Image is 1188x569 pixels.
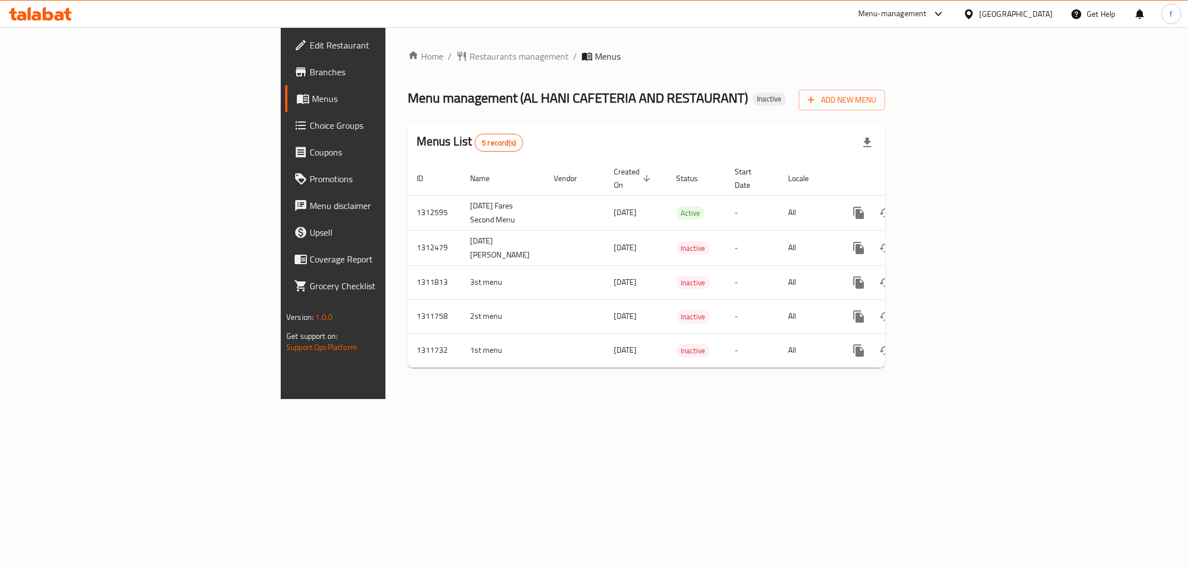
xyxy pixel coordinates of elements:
[310,145,470,159] span: Coupons
[285,192,479,219] a: Menu disclaimer
[470,50,569,63] span: Restaurants management
[676,276,710,289] span: Inactive
[310,172,470,186] span: Promotions
[312,92,470,105] span: Menus
[310,279,470,293] span: Grocery Checklist
[752,93,786,106] div: Inactive
[872,303,899,330] button: Change Status
[286,310,314,324] span: Version:
[408,85,748,110] span: Menu management ( AL HANI CAFETERIA AND RESTAURANT )
[614,205,637,220] span: [DATE]
[779,265,837,299] td: All
[676,344,710,357] span: Inactive
[726,333,779,367] td: -
[470,172,504,185] span: Name
[808,93,876,107] span: Add New Menu
[310,226,470,239] span: Upsell
[285,166,479,192] a: Promotions
[408,162,961,368] table: enhanced table
[573,50,577,63] li: /
[614,165,654,192] span: Created On
[310,199,470,212] span: Menu disclaimer
[310,252,470,266] span: Coverage Report
[752,94,786,104] span: Inactive
[726,195,779,230] td: -
[799,90,885,110] button: Add New Menu
[614,240,637,255] span: [DATE]
[735,165,766,192] span: Start Date
[858,7,927,21] div: Menu-management
[461,230,545,265] td: [DATE] [PERSON_NAME]
[845,337,872,364] button: more
[315,310,333,324] span: 1.0.0
[285,59,479,85] a: Branches
[285,112,479,139] a: Choice Groups
[461,299,545,333] td: 2st menu
[837,162,961,196] th: Actions
[417,133,523,152] h2: Menus List
[872,235,899,261] button: Change Status
[285,246,479,273] a: Coverage Report
[845,303,872,330] button: more
[310,119,470,132] span: Choice Groups
[676,172,712,185] span: Status
[676,242,710,255] span: Inactive
[845,200,872,226] button: more
[1170,8,1172,20] span: f
[614,275,637,289] span: [DATE]
[285,139,479,166] a: Coupons
[676,241,710,255] div: Inactive
[285,32,479,59] a: Edit Restaurant
[872,200,899,226] button: Change Status
[614,309,637,323] span: [DATE]
[461,265,545,299] td: 3st menu
[286,340,357,354] a: Support.OpsPlatform
[554,172,591,185] span: Vendor
[614,343,637,357] span: [DATE]
[779,333,837,367] td: All
[779,299,837,333] td: All
[845,269,872,296] button: more
[676,207,705,220] span: Active
[726,230,779,265] td: -
[285,85,479,112] a: Menus
[872,269,899,296] button: Change Status
[726,265,779,299] td: -
[779,230,837,265] td: All
[845,235,872,261] button: more
[979,8,1053,20] div: [GEOGRAPHIC_DATA]
[408,50,885,63] nav: breadcrumb
[456,50,569,63] a: Restaurants management
[475,138,522,148] span: 5 record(s)
[310,38,470,52] span: Edit Restaurant
[461,195,545,230] td: [DATE] Fares Second Menu
[461,333,545,367] td: 1st menu
[285,273,479,299] a: Grocery Checklist
[595,50,620,63] span: Menus
[779,195,837,230] td: All
[854,129,881,156] div: Export file
[726,299,779,333] td: -
[417,172,438,185] span: ID
[475,134,523,152] div: Total records count
[676,206,705,220] div: Active
[310,65,470,79] span: Branches
[285,219,479,246] a: Upsell
[788,172,823,185] span: Locale
[676,310,710,323] span: Inactive
[872,337,899,364] button: Change Status
[286,329,338,343] span: Get support on:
